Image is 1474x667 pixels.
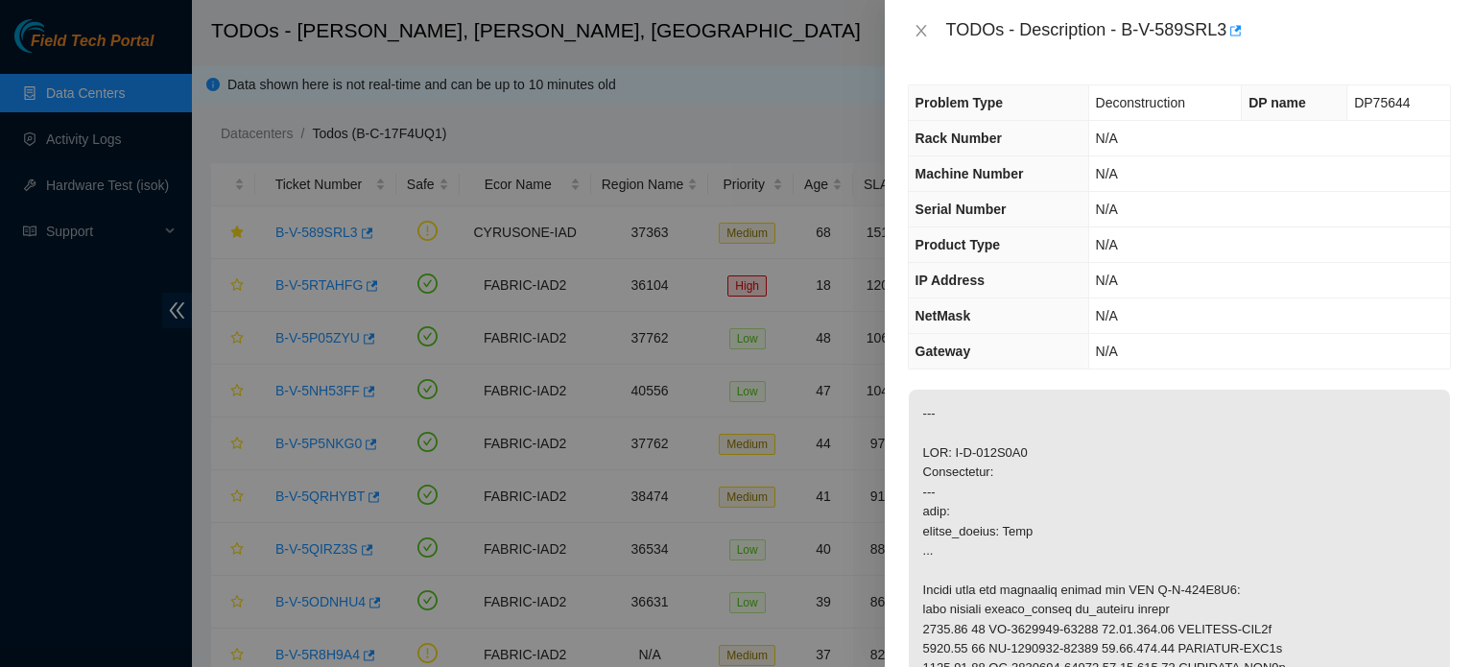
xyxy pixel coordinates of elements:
[946,15,1451,46] div: TODOs - Description - B-V-589SRL3
[1248,95,1306,110] span: DP name
[1096,131,1118,146] span: N/A
[1096,95,1185,110] span: Deconstruction
[915,202,1007,217] span: Serial Number
[908,22,935,40] button: Close
[1096,166,1118,181] span: N/A
[915,166,1024,181] span: Machine Number
[915,273,985,288] span: IP Address
[915,308,971,323] span: NetMask
[915,95,1004,110] span: Problem Type
[1096,237,1118,252] span: N/A
[915,237,1000,252] span: Product Type
[1096,202,1118,217] span: N/A
[1354,95,1410,110] span: DP75644
[914,23,929,38] span: close
[1096,273,1118,288] span: N/A
[915,131,1002,146] span: Rack Number
[1096,344,1118,359] span: N/A
[1096,308,1118,323] span: N/A
[915,344,971,359] span: Gateway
